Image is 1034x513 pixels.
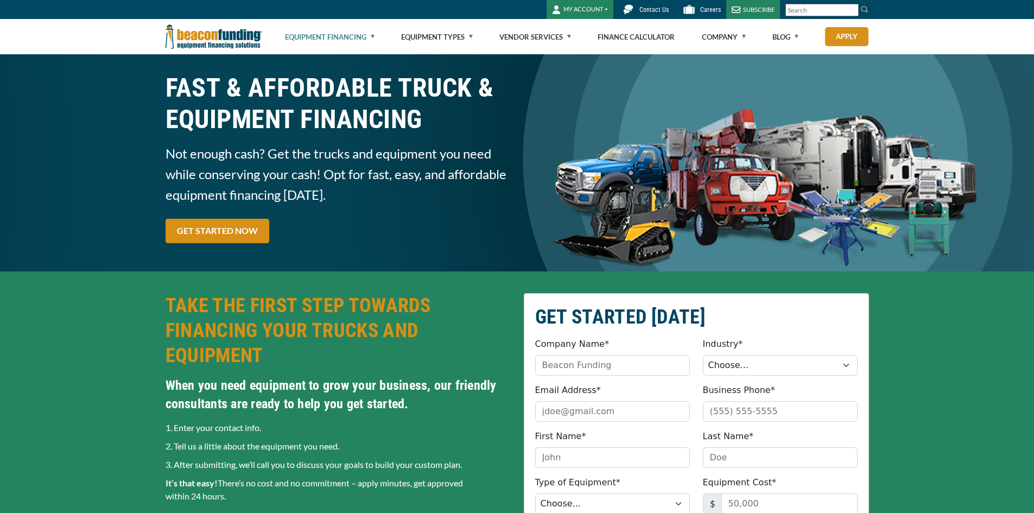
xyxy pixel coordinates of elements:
[166,376,511,413] h4: When you need equipment to grow your business, our friendly consultants are ready to help you get...
[166,104,511,135] span: EQUIPMENT FINANCING
[166,421,511,434] p: 1. Enter your contact info.
[598,20,675,54] a: Finance Calculator
[285,20,375,54] a: Equipment Financing
[535,401,690,422] input: jdoe@gmail.com
[703,401,858,422] input: (555) 555-5555
[166,219,269,243] a: GET STARTED NOW
[535,384,601,397] label: Email Address*
[535,476,620,489] label: Type of Equipment*
[535,430,586,443] label: First Name*
[166,293,511,368] h2: TAKE THE FIRST STEP TOWARDS FINANCING YOUR TRUCKS AND EQUIPMENT
[703,384,775,397] label: Business Phone*
[166,72,511,135] h1: FAST & AFFORDABLE TRUCK &
[772,20,798,54] a: Blog
[703,476,777,489] label: Equipment Cost*
[702,20,746,54] a: Company
[166,440,511,453] p: 2. Tell us a little about the equipment you need.
[703,338,743,351] label: Industry*
[499,20,571,54] a: Vendor Services
[825,27,868,46] a: Apply
[535,338,609,351] label: Company Name*
[535,305,858,330] h2: GET STARTED [DATE]
[166,143,511,205] span: Not enough cash? Get the trucks and equipment you need while conserving your cash! Opt for fast, ...
[166,19,262,54] img: Beacon Funding Corporation logo
[785,4,859,16] input: Search
[703,447,858,468] input: Doe
[700,6,721,14] span: Careers
[860,5,869,14] img: Search
[166,478,218,488] strong: It’s that easy!
[535,447,690,468] input: John
[166,477,511,503] p: There’s no cost and no commitment – apply minutes, get approved within 24 hours.
[401,20,473,54] a: Equipment Types
[703,430,754,443] label: Last Name*
[166,458,511,471] p: 3. After submitting, we’ll call you to discuss your goals to build your custom plan.
[535,355,690,376] input: Beacon Funding
[639,6,669,14] span: Contact Us
[847,6,856,15] a: Clear search text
